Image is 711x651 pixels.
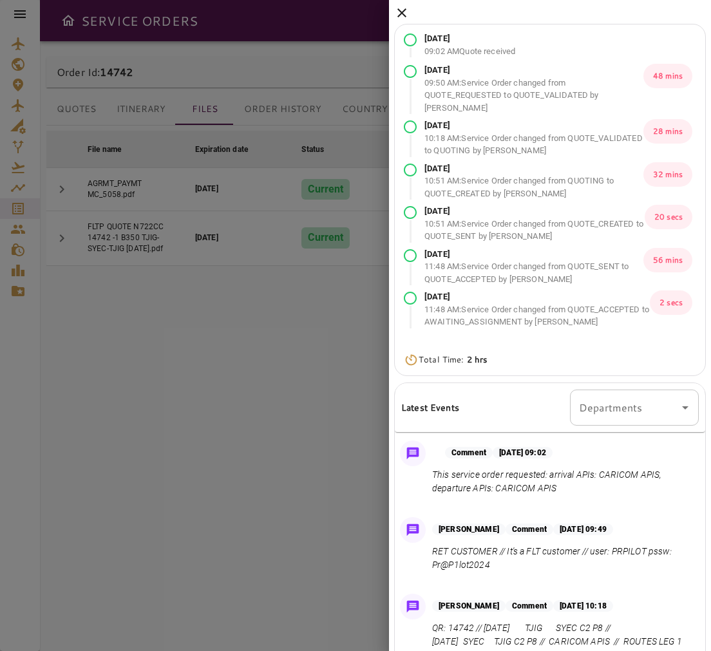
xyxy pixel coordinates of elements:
p: [PERSON_NAME] [432,600,506,612]
p: 56 mins [643,248,692,272]
p: [DATE] [424,119,643,132]
b: 2 hrs [467,354,488,365]
p: [DATE] [424,248,643,261]
p: [DATE] 09:02 [493,447,553,458]
p: [PERSON_NAME] [432,524,506,535]
p: 11:48 AM : Service Order changed from QUOTE_ACCEPTED to AWAITING_ASSIGNMENT by [PERSON_NAME] [424,303,650,328]
p: 10:51 AM : Service Order changed from QUOTING to QUOTE_CREATED by [PERSON_NAME] [424,175,643,200]
p: Comment [445,447,493,458]
p: 10:51 AM : Service Order changed from QUOTE_CREATED to QUOTE_SENT by [PERSON_NAME] [424,218,645,243]
p: Comment [506,600,553,612]
p: 48 mins [643,64,692,88]
p: 10:18 AM : Service Order changed from QUOTE_VALIDATED to QUOTING by [PERSON_NAME] [424,132,643,157]
img: Timer Icon [404,354,419,366]
p: [DATE] [424,64,643,77]
p: [DATE] 10:18 [553,600,613,612]
h6: Latest Events [401,401,459,415]
p: 09:50 AM : Service Order changed from QUOTE_REQUESTED to QUOTE_VALIDATED by [PERSON_NAME] [424,77,643,115]
button: Open [676,399,694,417]
p: Total Time: [419,354,488,366]
p: RET CUSTOMER // It's a FLT customer // user: PRPILOT pssw: Pr@P1lot2024 [432,545,694,572]
p: [DATE] [424,205,645,218]
p: 11:48 AM : Service Order changed from QUOTE_SENT to QUOTE_ACCEPTED by [PERSON_NAME] [424,260,643,285]
p: [DATE] [424,290,650,303]
p: 32 mins [643,162,692,187]
p: 2 secs [650,290,692,315]
p: [DATE] [424,32,515,45]
p: [DATE] [424,162,643,175]
p: This service order requested: arrival APIs: CARICOM APIS, departure APIs: CARICOM APIS [432,468,694,495]
p: 20 secs [645,205,692,229]
img: Message Icon [404,444,422,462]
p: 28 mins [643,119,692,144]
img: Message Icon [404,521,422,539]
p: [DATE] 09:49 [553,524,613,535]
p: 09:02 AM Quote received [424,45,515,58]
p: Comment [506,524,553,535]
img: Message Icon [404,598,422,616]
